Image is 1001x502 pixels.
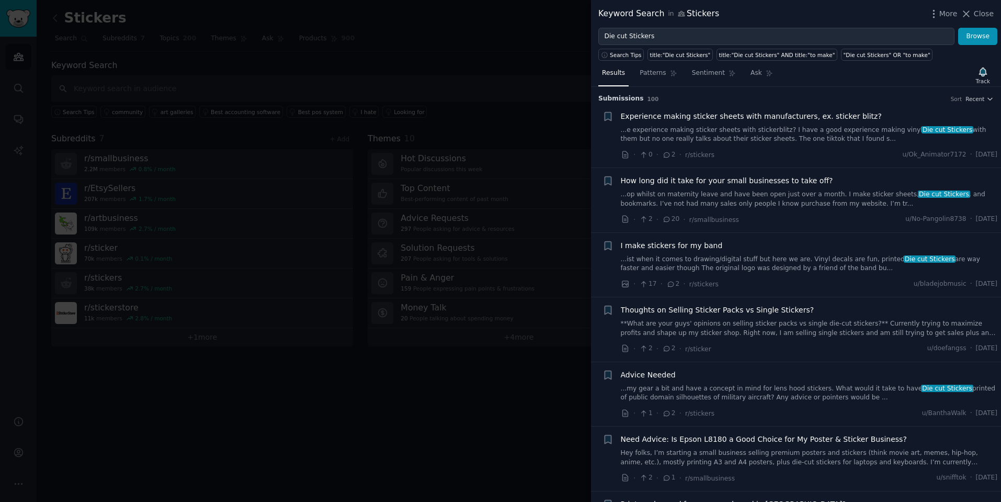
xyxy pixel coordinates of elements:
[650,51,711,59] div: title:"Die cut Stickers"
[747,65,777,86] a: Ask
[633,473,635,484] span: ·
[904,255,955,263] span: Die cut Stickers
[621,190,998,208] a: ...op whilst on maternity leave and have been open just over a month. I make sticker sheets,Die c...
[843,51,930,59] div: "Die cut Stickers" OR "to make"
[965,95,994,103] button: Recent
[639,344,652,353] span: 2
[610,51,642,59] span: Search Tips
[970,344,972,353] span: ·
[961,8,994,19] button: Close
[598,7,719,20] div: Keyword Search Stickers
[685,410,714,417] span: r/stickers
[621,255,998,273] a: ...ist when it comes to drawing/digital stuff but here we are. Vinyl decals are fun, printedDie c...
[647,49,713,61] a: title:"Die cut Stickers"
[970,150,972,160] span: ·
[666,280,679,289] span: 2
[965,95,984,103] span: Recent
[656,408,658,419] span: ·
[692,69,725,78] span: Sentiment
[683,214,685,225] span: ·
[958,28,997,46] button: Browse
[639,150,652,160] span: 0
[750,69,762,78] span: Ask
[974,8,994,19] span: Close
[633,278,635,289] span: ·
[621,319,998,338] a: **What are your guys' opinions on selling sticker packs vs single die-cut stickers?** Currently t...
[689,216,739,224] span: r/smallbusiness
[688,65,740,86] a: Sentiment
[685,345,711,353] span: r/sticker
[939,8,958,19] span: More
[716,49,837,61] a: title:"Die cut Stickers" AND title:"to make"
[905,215,966,224] span: u/No-Pangolin8738
[633,343,635,354] span: ·
[621,370,676,381] span: Advice Needed
[970,409,972,418] span: ·
[976,280,997,289] span: [DATE]
[621,305,814,316] a: Thoughts on Selling Sticker Packs vs Single Stickers?
[902,150,966,160] span: u/Ok_Animator7172
[662,473,675,483] span: 1
[970,280,972,289] span: ·
[662,150,675,160] span: 2
[633,408,635,419] span: ·
[640,69,666,78] span: Patterns
[679,473,681,484] span: ·
[621,384,998,403] a: ...my gear a bit and have a concept in mind for lens hood stickers. What would it take to haveDie...
[685,475,735,482] span: r/smallbusiness
[679,408,681,419] span: ·
[656,214,658,225] span: ·
[927,344,966,353] span: u/doefangss
[719,51,835,59] div: title:"Die cut Stickers" AND title:"to make"
[602,69,625,78] span: Results
[922,409,966,418] span: u/BanthaWalk
[661,278,663,289] span: ·
[976,215,997,224] span: [DATE]
[621,434,907,445] a: Need Advice: Is Epson L8180 a Good Choice for My Poster & Sticker Business?
[922,126,973,133] span: Die cut Stickers
[621,449,998,467] a: Hey folks, I’m starting a small business selling premium posters and stickers (think movie art, m...
[621,240,723,251] a: I make stickers for my band
[598,94,644,104] span: Submission s
[639,215,652,224] span: 2
[662,344,675,353] span: 2
[656,149,658,160] span: ·
[970,473,972,483] span: ·
[928,8,958,19] button: More
[951,95,962,103] div: Sort
[976,409,997,418] span: [DATE]
[662,409,675,418] span: 2
[914,280,966,289] span: u/bladejobmusic
[970,215,972,224] span: ·
[639,409,652,418] span: 1
[668,9,674,19] span: in
[656,473,658,484] span: ·
[662,215,679,224] span: 20
[685,151,714,159] span: r/stickers
[918,191,970,198] span: Die cut Stickers
[621,175,833,186] a: How long did it take for your small businesses to take off?
[598,65,629,86] a: Results
[976,344,997,353] span: [DATE]
[598,49,644,61] button: Search Tips
[621,111,882,122] a: Experience making sticker sheets with manufacturers, ex. sticker blitz?
[976,473,997,483] span: [DATE]
[639,473,652,483] span: 2
[656,343,658,354] span: ·
[679,149,681,160] span: ·
[841,49,932,61] a: "Die cut Stickers" OR "to make"
[639,280,656,289] span: 17
[633,214,635,225] span: ·
[972,64,994,86] button: Track
[621,126,998,144] a: ...e experience making sticker sheets with stickerblitz? I have a good experience making vinylDie...
[689,281,719,288] span: r/stickers
[683,278,685,289] span: ·
[633,149,635,160] span: ·
[647,96,659,102] span: 100
[636,65,680,86] a: Patterns
[598,28,954,46] input: Try a keyword related to your business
